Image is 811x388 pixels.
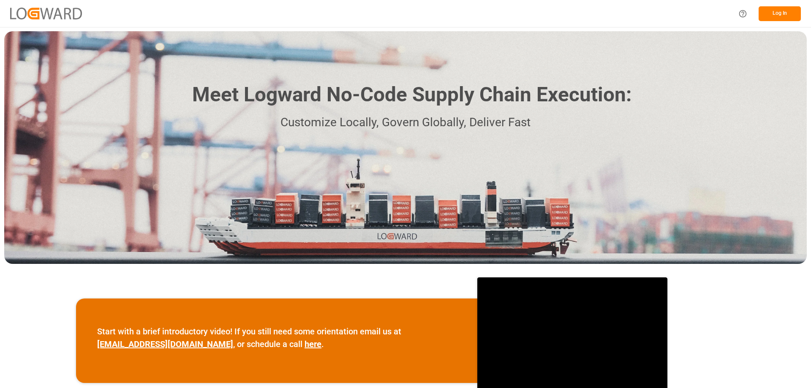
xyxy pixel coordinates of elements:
[733,4,752,23] button: Help Center
[97,325,456,350] p: Start with a brief introductory video! If you still need some orientation email us at , or schedu...
[192,80,631,110] h1: Meet Logward No-Code Supply Chain Execution:
[10,8,82,19] img: Logward_new_orange.png
[759,6,801,21] button: Log In
[180,113,631,132] p: Customize Locally, Govern Globally, Deliver Fast
[305,339,321,349] a: here
[97,339,233,349] a: [EMAIL_ADDRESS][DOMAIN_NAME]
